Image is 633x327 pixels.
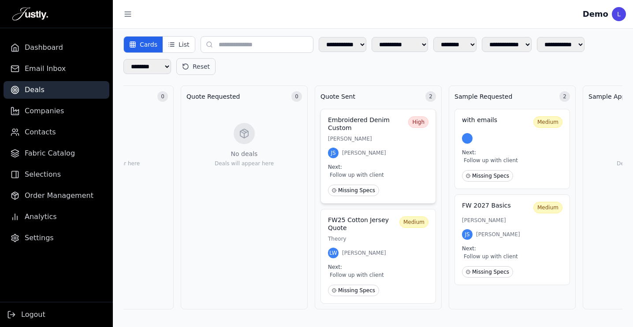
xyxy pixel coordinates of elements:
[4,208,109,226] a: Analytics
[462,245,476,252] span: Next:
[4,81,109,99] a: Deals
[342,149,386,156] span: [PERSON_NAME]
[4,60,109,78] a: Email Inbox
[425,91,436,102] span: 2
[408,116,428,128] span: High
[328,135,428,142] p: [PERSON_NAME]
[25,212,57,222] span: Analytics
[25,63,66,74] span: Email Inbox
[342,249,386,256] span: [PERSON_NAME]
[157,91,168,102] span: 0
[186,92,240,101] h3: Quote Requested
[25,42,63,53] span: Dashboard
[328,248,339,258] div: LW
[328,148,339,158] div: JS
[559,91,570,102] span: 2
[462,229,473,240] div: JS
[4,39,109,56] a: Dashboard
[25,233,54,243] span: Settings
[4,229,109,247] a: Settings
[4,102,109,120] a: Companies
[12,7,48,21] img: Justly Logo
[4,166,109,183] a: Selections
[399,216,428,228] span: Medium
[21,309,45,320] span: Logout
[328,285,379,296] span: Missing Specs
[4,145,109,162] a: Fabric Catalog
[25,127,56,137] span: Contacts
[25,148,75,159] span: Fabric Catalog
[454,92,512,101] h3: Sample Requested
[328,271,428,279] span: Follow up with client
[462,217,562,224] p: [PERSON_NAME]
[4,187,109,204] a: Order Management
[25,190,93,201] span: Order Management
[612,7,626,21] div: L
[462,149,476,156] span: Next:
[7,309,45,320] button: Logout
[328,185,379,196] span: Missing Specs
[215,160,274,167] p: Deals will appear here
[176,58,216,75] button: Reset
[533,202,562,213] span: Medium
[124,37,163,52] button: Cards
[291,91,302,102] span: 0
[25,169,61,180] span: Selections
[328,235,428,242] p: Theory
[476,231,520,238] span: [PERSON_NAME]
[462,266,513,278] span: Missing Specs
[462,156,562,165] span: Follow up with client
[120,6,136,22] button: Toggle sidebar
[25,85,45,95] span: Deals
[328,264,342,270] span: Next:
[320,92,355,101] h3: Quote Sent
[533,116,562,128] span: Medium
[462,202,530,210] h3: FW 2027 Basics
[328,164,342,170] span: Next:
[583,8,608,20] div: Demo
[462,116,530,124] h3: with emails
[462,170,513,182] span: Missing Specs
[4,123,109,141] a: Contacts
[163,37,194,52] button: List
[328,171,428,179] span: Follow up with client
[328,116,405,132] h3: Embroidered Denim Custom
[462,252,562,261] span: Follow up with client
[231,149,258,158] p: No deals
[328,216,396,232] h3: FW25 Cotton Jersey Quote
[25,106,64,116] span: Companies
